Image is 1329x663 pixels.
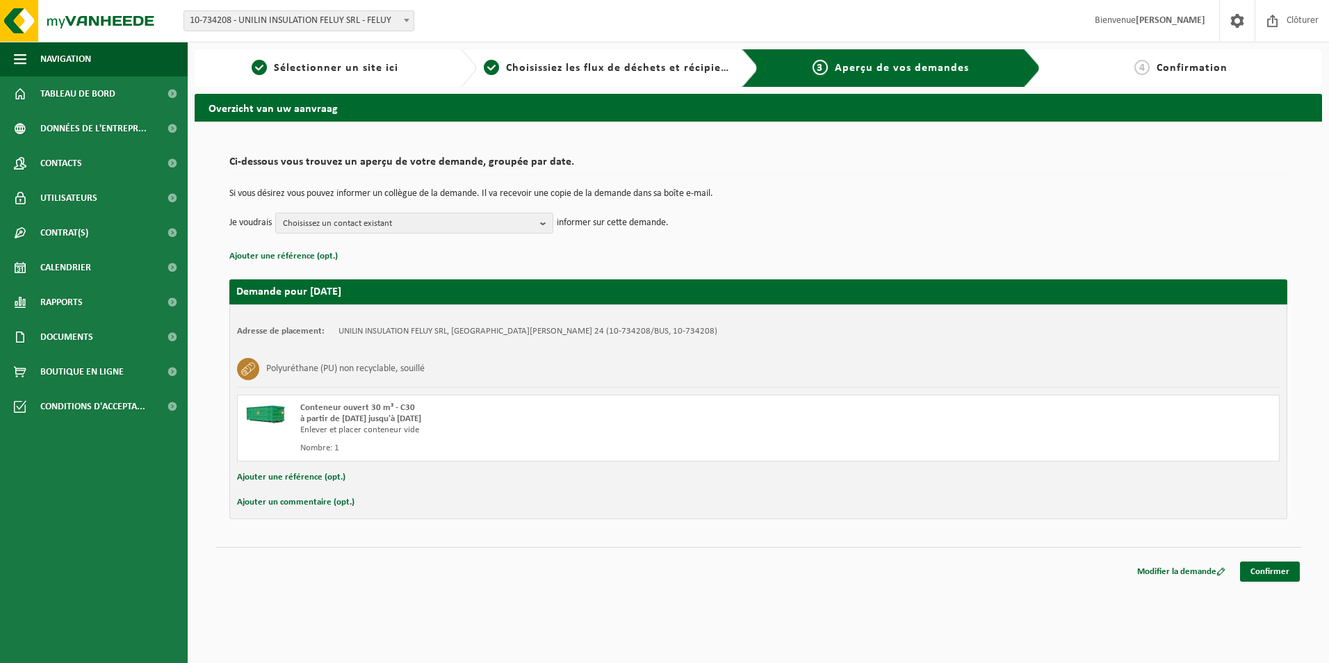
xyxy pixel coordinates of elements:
[229,213,272,234] p: Je voudrais
[1157,63,1228,74] span: Confirmation
[506,63,737,74] span: Choisissiez les flux de déchets et récipients
[557,213,669,234] p: informer sur cette demande.
[1240,562,1300,582] a: Confirmer
[40,181,97,215] span: Utilisateurs
[237,327,325,336] strong: Adresse de placement:
[300,443,814,454] div: Nombre: 1
[300,403,415,412] span: Conteneur ouvert 30 m³ - C30
[202,60,449,76] a: 1Sélectionner un site ici
[283,213,535,234] span: Choisissez un contact existant
[40,76,115,111] span: Tableau de bord
[237,468,345,486] button: Ajouter une référence (opt.)
[40,111,147,146] span: Données de l'entrepr...
[339,326,717,337] td: UNILIN INSULATION FELUY SRL, [GEOGRAPHIC_DATA][PERSON_NAME] 24 (10-734208/BUS, 10-734208)
[40,146,82,181] span: Contacts
[484,60,731,76] a: 2Choisissiez les flux de déchets et récipients
[40,250,91,285] span: Calendrier
[484,60,499,75] span: 2
[195,94,1322,121] h2: Overzicht van uw aanvraag
[184,10,414,31] span: 10-734208 - UNILIN INSULATION FELUY SRL - FELUY
[229,247,338,265] button: Ajouter une référence (opt.)
[813,60,828,75] span: 3
[300,425,814,436] div: Enlever et placer conteneur vide
[275,213,553,234] button: Choisissez un contact existant
[40,354,124,389] span: Boutique en ligne
[40,215,88,250] span: Contrat(s)
[40,42,91,76] span: Navigation
[237,493,354,511] button: Ajouter un commentaire (opt.)
[229,189,1287,199] p: Si vous désirez vous pouvez informer un collègue de la demande. Il va recevoir une copie de la de...
[236,286,341,297] strong: Demande pour [DATE]
[1127,562,1236,582] a: Modifier la demande
[1136,15,1205,26] strong: [PERSON_NAME]
[1134,60,1150,75] span: 4
[274,63,398,74] span: Sélectionner un site ici
[40,285,83,320] span: Rapports
[40,320,93,354] span: Documents
[229,156,1287,175] h2: Ci-dessous vous trouvez un aperçu de votre demande, groupée par date.
[245,402,286,423] img: HK-XC-30-GN-00.png
[300,414,421,423] strong: à partir de [DATE] jusqu'à [DATE]
[835,63,969,74] span: Aperçu de vos demandes
[266,358,425,380] h3: Polyuréthane (PU) non recyclable, souillé
[40,389,145,424] span: Conditions d'accepta...
[252,60,267,75] span: 1
[184,11,414,31] span: 10-734208 - UNILIN INSULATION FELUY SRL - FELUY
